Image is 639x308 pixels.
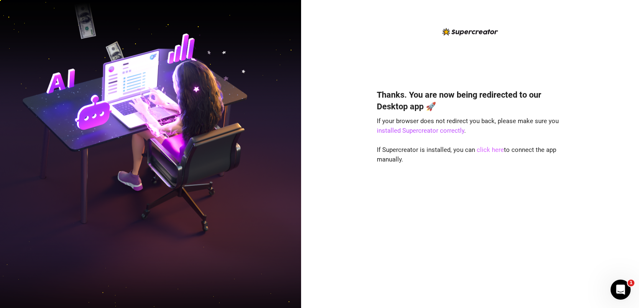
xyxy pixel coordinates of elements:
[611,280,631,300] iframe: Intercom live chat
[442,28,498,35] img: logo-BBDzfeDw.svg
[377,89,563,112] h4: Thanks. You are now being redirected to our Desktop app 🚀
[628,280,634,286] span: 1
[477,146,504,154] a: click here
[377,117,559,135] span: If your browser does not redirect you back, please make sure you .
[377,127,464,134] a: installed Supercreator correctly
[377,146,556,164] span: If Supercreator is installed, you can to connect the app manually.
